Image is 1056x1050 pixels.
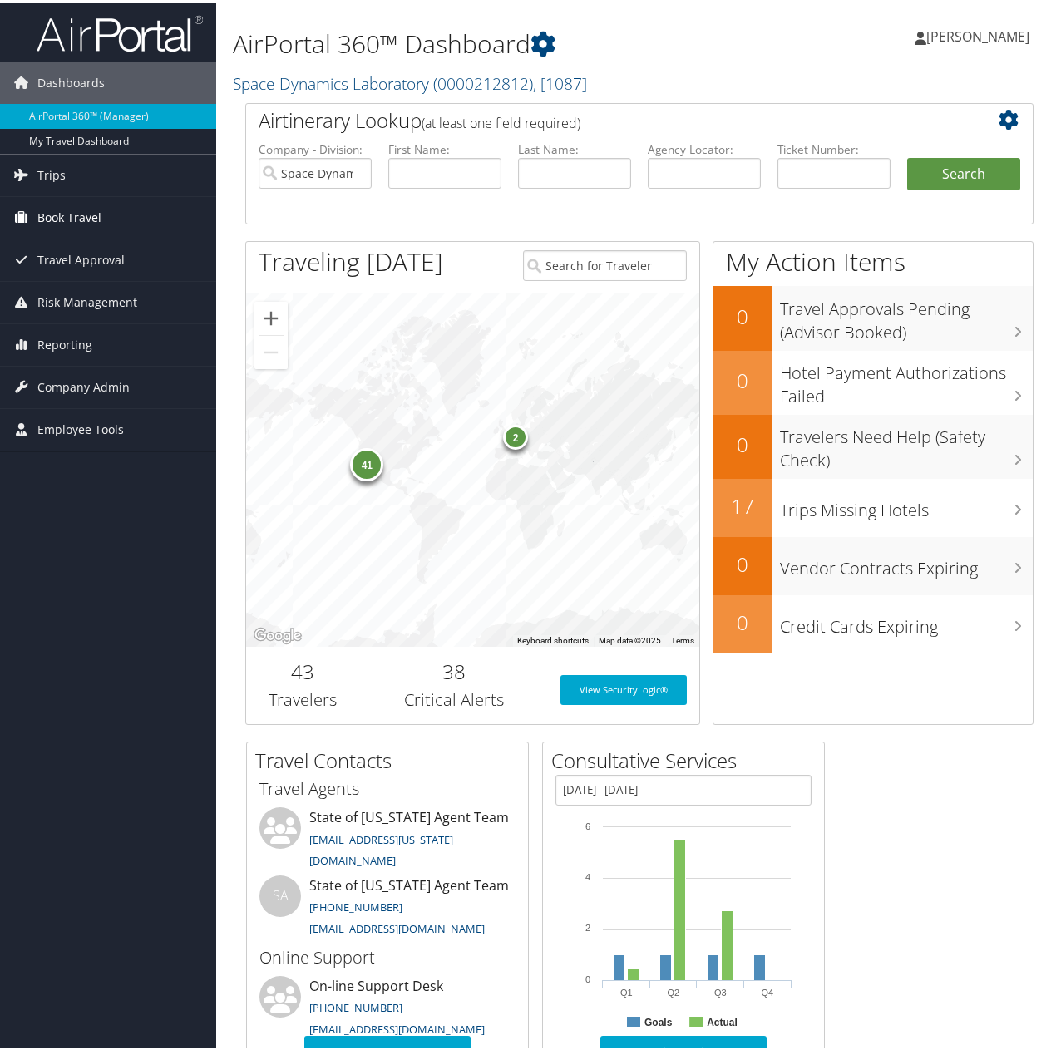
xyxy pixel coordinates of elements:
[251,804,524,872] li: State of [US_STATE] Agent Team
[309,829,453,865] a: [EMAIL_ADDRESS][US_STATE][DOMAIN_NAME]
[713,241,1033,276] h1: My Action Items
[233,69,587,91] a: Space Dynamics Laboratory
[517,632,589,643] button: Keyboard shortcuts
[599,633,661,642] span: Map data ©2025
[585,818,590,828] tspan: 6
[620,984,633,994] text: Q1
[585,971,590,981] tspan: 0
[309,918,485,933] a: [EMAIL_ADDRESS][DOMAIN_NAME]
[254,333,288,366] button: Zoom out
[667,984,679,994] text: Q2
[254,298,288,332] button: Zoom in
[518,138,631,155] label: Last Name:
[533,69,587,91] span: , [ 1087 ]
[761,984,773,994] text: Q4
[259,241,443,276] h1: Traveling [DATE]
[648,138,761,155] label: Agency Locator:
[915,8,1046,58] a: [PERSON_NAME]
[504,421,529,446] div: 2
[259,943,516,966] h3: Online Support
[671,633,694,642] a: Terms (opens in new tab)
[713,476,1033,534] a: 17Trips Missing Hotels
[259,685,347,708] h3: Travelers
[713,489,772,517] h2: 17
[713,605,772,633] h2: 0
[713,363,772,392] h2: 0
[250,622,305,643] img: Google
[713,412,1033,476] a: 0Travelers Need Help (Safety Check)
[372,654,535,683] h2: 38
[585,919,590,929] tspan: 2
[585,869,590,879] tspan: 4
[37,406,124,447] span: Employee Tools
[259,654,347,683] h2: 43
[780,545,1033,577] h3: Vendor Contracts Expiring
[37,151,66,193] span: Trips
[707,1013,738,1025] text: Actual
[37,11,203,50] img: airportal-logo.png
[37,279,137,320] span: Risk Management
[259,872,301,914] div: SA
[309,997,402,1012] a: [PHONE_NUMBER]
[780,487,1033,519] h3: Trips Missing Hotels
[780,604,1033,635] h3: Credit Cards Expiring
[255,743,528,771] h2: Travel Contacts
[523,247,687,278] input: Search for Traveler
[309,896,402,911] a: [PHONE_NUMBER]
[251,973,524,1041] li: On-line Support Desk
[926,24,1029,42] span: [PERSON_NAME]
[907,155,1020,188] button: Search
[250,622,305,643] a: Open this area in Google Maps (opens a new window)
[713,427,772,456] h2: 0
[713,299,772,328] h2: 0
[259,774,516,797] h3: Travel Agents
[422,111,580,129] span: (at least one field required)
[259,103,955,131] h2: Airtinerary Lookup
[551,743,824,771] h2: Consultative Services
[713,283,1033,347] a: 0Travel Approvals Pending (Advisor Booked)
[251,872,524,940] li: State of [US_STATE] Agent Team
[309,1018,485,1033] a: [EMAIL_ADDRESS][DOMAIN_NAME]
[37,236,125,278] span: Travel Approval
[560,672,687,702] a: View SecurityLogic®
[713,534,1033,592] a: 0Vendor Contracts Expiring
[777,138,891,155] label: Ticket Number:
[780,350,1033,405] h3: Hotel Payment Authorizations Failed
[259,138,372,155] label: Company - Division:
[372,685,535,708] h3: Critical Alerts
[713,592,1033,650] a: 0Credit Cards Expiring
[37,321,92,362] span: Reporting
[780,286,1033,341] h3: Travel Approvals Pending (Advisor Booked)
[714,984,727,994] text: Q3
[713,348,1033,412] a: 0Hotel Payment Authorizations Failed
[37,363,130,405] span: Company Admin
[433,69,533,91] span: ( 0000212812 )
[37,59,105,101] span: Dashboards
[780,414,1033,469] h3: Travelers Need Help (Safety Check)
[713,547,772,575] h2: 0
[351,444,384,477] div: 41
[388,138,501,155] label: First Name:
[37,194,101,235] span: Book Travel
[233,23,775,58] h1: AirPortal 360™ Dashboard
[644,1013,673,1025] text: Goals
